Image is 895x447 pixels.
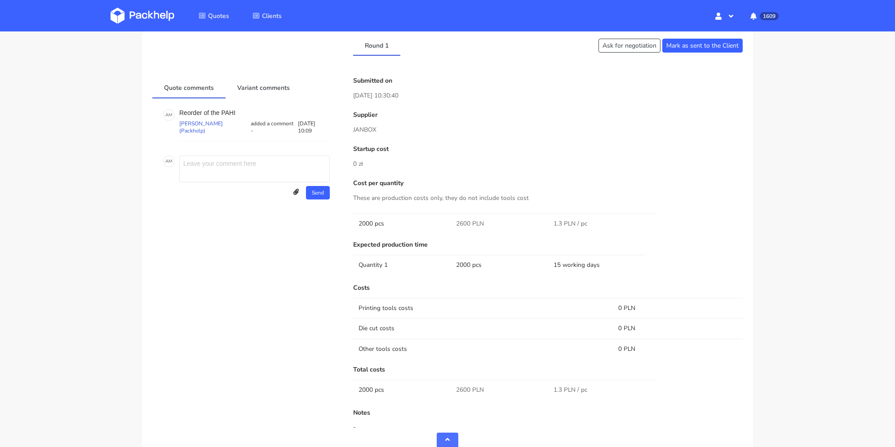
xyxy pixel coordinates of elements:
p: Reorder of the PAHI [179,109,330,116]
button: Mark as sent to the Client [662,39,743,53]
p: Startup cost [353,146,743,153]
td: 2000 pcs [451,255,548,275]
span: M [168,155,173,167]
span: Clients [262,12,282,20]
div: - [353,423,743,432]
td: 2000 pcs [353,380,451,400]
p: [DATE] 10:09 [298,120,330,134]
td: 15 working days [548,255,646,275]
span: Quotes [208,12,229,20]
td: Quantity 1 [353,255,451,275]
span: 1609 [760,12,779,20]
p: These are production costs only, they do not include tools cost [353,193,743,203]
p: Notes [353,409,743,416]
td: 0 PLN [613,318,743,338]
p: added a comment - [249,120,298,134]
p: Costs [353,284,743,292]
p: [PERSON_NAME] (Packhelp) [179,120,249,134]
span: A [165,155,168,167]
p: 0 zł [353,159,743,169]
td: Printing tools costs [353,298,613,318]
span: M [168,109,173,121]
a: Quote comments [152,77,226,97]
a: Round 1 [353,35,400,55]
a: Quotes [188,8,240,24]
p: Supplier [353,111,743,119]
button: Ask for negotiation [598,39,660,53]
span: 1.3 PLN / pc [554,219,587,228]
td: Die cut costs [353,318,613,338]
span: 2600 PLN [456,219,484,228]
p: JANBOX [353,125,743,135]
a: Variant comments [226,77,301,97]
p: Submitted on [353,77,743,84]
span: 2600 PLN [456,385,484,394]
td: Other tools costs [353,339,613,359]
td: 0 PLN [613,298,743,318]
span: A [165,109,168,121]
p: Cost per quantity [353,180,743,187]
p: Expected production time [353,241,743,248]
button: 1609 [743,8,784,24]
span: 1.3 PLN / pc [554,385,587,394]
button: Send [306,186,330,199]
img: Dashboard [111,8,174,24]
a: Clients [242,8,292,24]
p: Total costs [353,366,743,373]
td: 0 PLN [613,339,743,359]
p: [DATE] 10:30:40 [353,91,743,101]
td: 2000 pcs [353,213,451,234]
